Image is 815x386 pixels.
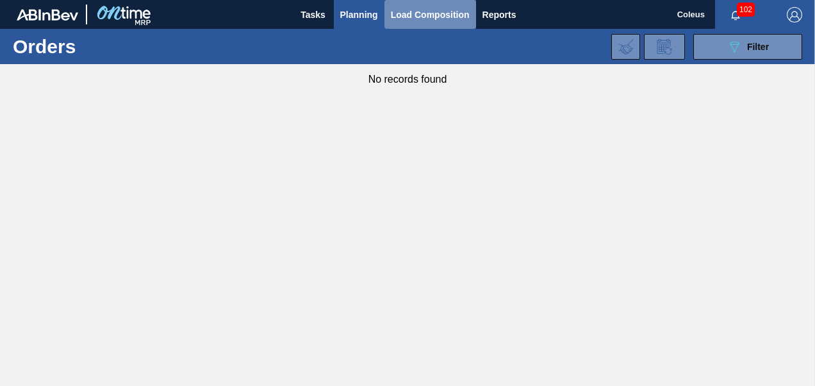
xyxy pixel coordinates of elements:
button: Notifications [715,6,756,24]
span: Load Composition [391,7,470,22]
div: Order Review Request [644,34,685,60]
div: Import Order Negotiation [611,34,640,60]
h1: Orders [13,39,190,54]
button: Filter [693,34,802,60]
span: Planning [340,7,378,22]
span: Tasks [299,7,327,22]
img: TNhmsLtSVTkK8tSr43FrP2fwEKptu5GPRR3wAAAABJRU5ErkJggg== [17,9,78,21]
span: Reports [482,7,516,22]
img: Logout [787,7,802,22]
span: Filter [747,42,769,52]
span: 102 [737,3,755,17]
